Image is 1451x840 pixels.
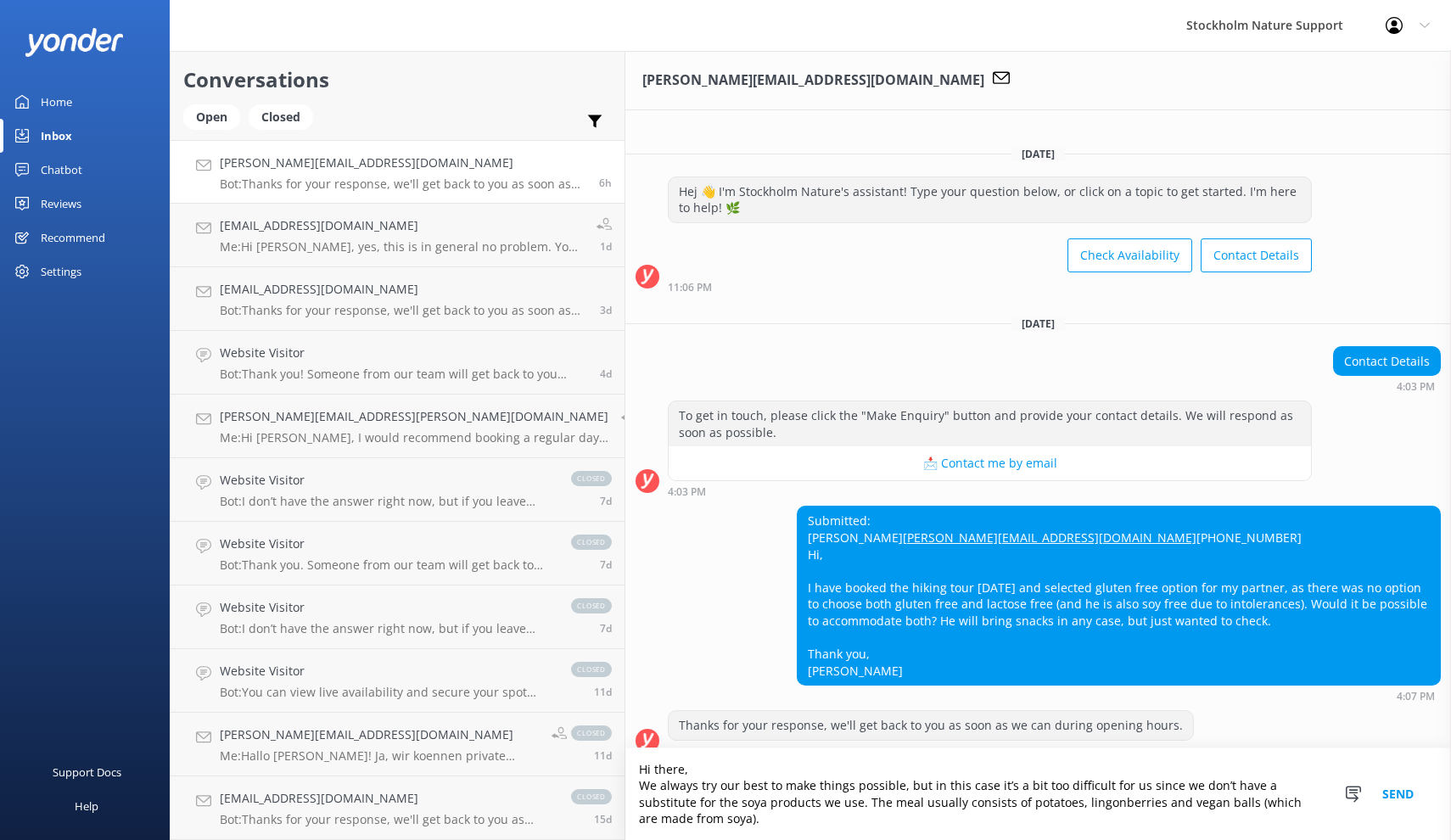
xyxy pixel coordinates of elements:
div: Recommend [41,221,105,255]
div: 04:07pm 19-Aug-2025 (UTC +02:00) Europe/Amsterdam [797,690,1441,702]
span: closed [571,535,612,550]
a: Website VisitorBot:I don’t have the answer right now, but if you leave your email, someone from o... [171,458,625,522]
strong: 4:07 PM [1397,692,1435,702]
h2: Conversations [183,64,612,96]
a: Website VisitorBot:Thank you. Someone from our team will get back to you shortly.closed7d [171,522,625,585]
h4: Website Visitor [220,344,587,362]
h4: Website Visitor [220,598,554,617]
p: Bot: Thank you! Someone from our team will get back to you shortly. [220,367,587,382]
a: [EMAIL_ADDRESS][DOMAIN_NAME]Me:Hi [PERSON_NAME], yes, this is in general no problem. You just hav... [171,204,625,267]
button: Check Availability [1067,238,1192,272]
p: Bot: You can view live availability and secure your spot online using our booking calendar at [UR... [220,685,554,700]
div: Home [41,85,72,119]
p: Bot: Thanks for your response, we'll get back to you as soon as we can during opening hours. [220,176,586,192]
div: 04:03pm 19-Aug-2025 (UTC +02:00) Europe/Amsterdam [1333,380,1441,392]
a: Closed [249,107,322,126]
div: 04:03pm 19-Aug-2025 (UTC +02:00) Europe/Amsterdam [668,485,1312,497]
p: Me: Hi [PERSON_NAME], I would recommend booking a regular day trip (6 hours) instead, as the seat... [220,430,608,445]
div: Chatbot [41,153,82,187]
div: Submitted: [PERSON_NAME] [PHONE_NUMBER] Hi, I have booked the hiking tour [DATE] and selected glu... [798,507,1440,685]
button: Send [1366,748,1430,840]
span: 04:36pm 15-Aug-2025 (UTC +02:00) Europe/Amsterdam [600,367,612,381]
h4: [EMAIL_ADDRESS][DOMAIN_NAME] [220,789,554,808]
span: [DATE] [1011,316,1065,331]
strong: 11:06 PM [668,283,712,293]
h4: Website Visitor [220,662,554,680]
span: closed [571,598,612,613]
textarea: Hi there, We always try our best to make things possible, but in this case it’s a bit too difficu... [625,748,1451,840]
h4: [EMAIL_ADDRESS][DOMAIN_NAME] [220,216,584,235]
span: [DATE] [1011,147,1065,161]
span: closed [571,662,612,677]
p: Me: Hi [PERSON_NAME], yes, this is in general no problem. You just have to indicate and date and ... [220,239,584,255]
img: yonder-white-logo.png [25,28,123,56]
span: closed [571,725,612,741]
a: [PERSON_NAME][EMAIL_ADDRESS][DOMAIN_NAME]Bot:Thanks for your response, we'll get back to you as s... [171,140,625,204]
div: Contact Details [1334,347,1440,376]
h3: [PERSON_NAME][EMAIL_ADDRESS][DOMAIN_NAME] [642,70,984,92]
p: Bot: Thank you. Someone from our team will get back to you shortly. [220,557,554,573]
span: closed [571,789,612,804]
a: [PERSON_NAME][EMAIL_ADDRESS][DOMAIN_NAME]Me:Hallo [PERSON_NAME]! Ja, wir koennen private Touren i... [171,713,625,776]
a: [PERSON_NAME][EMAIL_ADDRESS][PERSON_NAME][DOMAIN_NAME]Me:Hi [PERSON_NAME], I would recommend book... [171,395,625,458]
span: 08:43pm 12-Aug-2025 (UTC +02:00) Europe/Amsterdam [600,494,612,508]
a: [EMAIL_ADDRESS][DOMAIN_NAME]Bot:Thanks for your response, we'll get back to you as soon as we can... [171,267,625,331]
h4: [PERSON_NAME][EMAIL_ADDRESS][PERSON_NAME][DOMAIN_NAME] [220,407,608,426]
h4: Website Visitor [220,471,554,490]
span: 05:59pm 12-Aug-2025 (UTC +02:00) Europe/Amsterdam [600,557,612,572]
div: 04:07pm 19-Aug-2025 (UTC +02:00) Europe/Amsterdam [668,745,1194,757]
p: Me: Hallo [PERSON_NAME]! Ja, wir koennen private Touren in Deutsch anbieten, jedoch keine public ... [220,748,539,764]
span: 10:36pm 18-Aug-2025 (UTC +02:00) Europe/Amsterdam [600,239,612,254]
span: closed [571,471,612,486]
div: Hej 👋 I'm Stockholm Nature's assistant! Type your question below, or click on a topic to get star... [669,177,1311,222]
div: Closed [249,104,313,130]
p: Bot: I don’t have the answer right now, but if you leave your email, someone from our team will g... [220,621,554,636]
h4: [PERSON_NAME][EMAIL_ADDRESS][DOMAIN_NAME] [220,154,586,172]
h4: [EMAIL_ADDRESS][DOMAIN_NAME] [220,280,587,299]
span: 02:19pm 16-Aug-2025 (UTC +02:00) Europe/Amsterdam [600,303,612,317]
a: Website VisitorBot:You can view live availability and secure your spot online using our booking c... [171,649,625,713]
p: Bot: Thanks for your response, we'll get back to you as soon as we can during opening hours. [220,812,554,827]
div: Open [183,104,240,130]
span: 11:20pm 07-Aug-2025 (UTC +02:00) Europe/Amsterdam [594,748,612,763]
div: 11:06pm 18-Aug-2025 (UTC +02:00) Europe/Amsterdam [668,281,1312,293]
button: Contact Details [1201,238,1312,272]
strong: 4:03 PM [1397,382,1435,392]
strong: 4:03 PM [668,487,706,497]
a: [EMAIL_ADDRESS][DOMAIN_NAME]Bot:Thanks for your response, we'll get back to you as soon as we can... [171,776,625,840]
p: Bot: Thanks for your response, we'll get back to you as soon as we can during opening hours. [220,303,587,318]
div: Reviews [41,187,81,221]
h4: [PERSON_NAME][EMAIL_ADDRESS][DOMAIN_NAME] [220,725,539,744]
div: Thanks for your response, we'll get back to you as soon as we can during opening hours. [669,711,1193,740]
div: Help [75,789,98,823]
div: To get in touch, please click the "Make Enquiry" button and provide your contact details. We will... [669,401,1311,446]
span: 04:07pm 19-Aug-2025 (UTC +02:00) Europe/Amsterdam [599,176,612,190]
a: Website VisitorBot:Thank you! Someone from our team will get back to you shortly.4d [171,331,625,395]
h4: Website Visitor [220,535,554,553]
a: [PERSON_NAME][EMAIL_ADDRESS][DOMAIN_NAME] [903,529,1196,546]
div: Inbox [41,119,72,153]
span: 01:46pm 04-Aug-2025 (UTC +02:00) Europe/Amsterdam [594,812,612,826]
button: 📩 Contact me by email [669,446,1311,480]
span: 10:02am 08-Aug-2025 (UTC +02:00) Europe/Amsterdam [594,685,612,699]
a: Open [183,107,249,126]
p: Bot: I don’t have the answer right now, but if you leave your email, someone from our team will g... [220,494,554,509]
div: Settings [41,255,81,288]
a: Website VisitorBot:I don’t have the answer right now, but if you leave your email, someone from o... [171,585,625,649]
span: 08:45am 12-Aug-2025 (UTC +02:00) Europe/Amsterdam [600,621,612,636]
div: Support Docs [53,755,121,789]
